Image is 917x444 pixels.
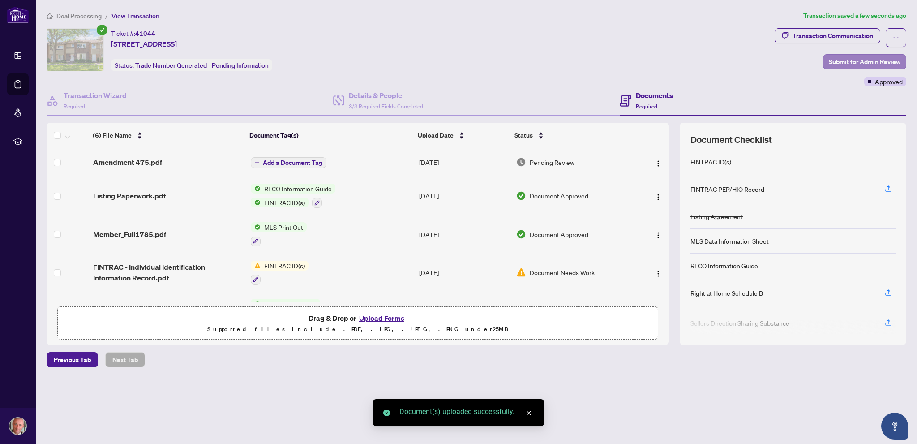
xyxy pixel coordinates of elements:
img: Document Status [516,157,526,167]
th: (6) File Name [89,123,246,148]
button: Upload Forms [356,312,407,324]
span: (6) File Name [93,130,132,140]
button: Logo [651,265,665,280]
span: 3/3 Required Fields Completed [349,103,423,110]
span: MLS Print Out [261,222,307,232]
h4: Details & People [349,90,423,101]
h4: Documents [636,90,673,101]
span: Drag & Drop or [309,312,407,324]
div: v 4.0.24 [25,14,44,22]
button: Status IconRECO Information GuideStatus IconFINTRAC ID(s) [251,184,335,208]
button: Status IconListing Agreement [251,299,349,323]
th: Document Tag(s) [246,123,414,148]
img: website_grey.svg [14,23,21,30]
span: Drag & Drop orUpload FormsSupported files include .PDF, .JPG, .JPEG, .PNG under25MB [58,307,658,340]
span: Required [636,103,657,110]
img: Status Icon [251,261,261,271]
img: IMG-X12243895_1.jpg [47,29,103,71]
article: Transaction saved a few seconds ago [803,11,906,21]
span: home [47,13,53,19]
img: Logo [655,194,662,201]
img: logo_orange.svg [14,14,21,22]
span: Approved [875,77,903,86]
img: tab_domain_overview_orange.svg [24,52,31,59]
div: Document(s) uploaded successfully. [399,406,534,417]
img: logo [7,7,29,23]
div: MLS Data Information Sheet [690,236,769,246]
div: Domain Overview [34,53,80,59]
span: FINTRAC - Individual Identification Information Record.pdf [93,262,244,283]
div: FINTRAC ID(s) [690,157,731,167]
span: Status [514,130,533,140]
span: Trade Number Generated - Pending Information [135,61,269,69]
span: RECO Information Guide [261,184,335,194]
span: Deal Processing [56,12,102,20]
div: Status: [111,59,272,71]
h4: Transaction Wizard [64,90,127,101]
th: Upload Date [414,123,511,148]
div: RECO Information Guide [690,261,758,271]
span: check-circle [383,410,390,416]
button: Status IconMLS Print Out [251,222,307,246]
span: Required [64,103,85,110]
span: Pending Review [530,157,574,167]
div: Sellers Direction Sharing Substance [690,318,789,328]
img: Logo [655,160,662,167]
img: Profile Icon [9,418,26,435]
button: Logo [651,227,665,241]
button: Next Tab [105,352,145,367]
th: Status [511,123,632,148]
td: [DATE] [416,177,513,215]
span: Listing Paperwork.pdf [93,190,166,201]
td: [DATE] [416,148,513,177]
span: Previous Tab [54,353,91,367]
button: Status IconFINTRAC ID(s) [251,261,309,285]
span: Upload Date [418,130,454,140]
span: check-circle [97,25,107,35]
span: 41044 [135,30,155,38]
span: Document Checklist [690,134,772,146]
td: [DATE] [416,215,513,254]
img: Status Icon [251,198,261,207]
span: FINTRAC ID(s) [261,261,309,271]
img: Document Status [516,229,526,239]
span: Document Needs Work [530,267,595,277]
span: Submit for Admin Review [829,55,900,69]
img: Status Icon [251,222,261,232]
button: Previous Tab [47,352,98,367]
img: Status Icon [251,184,261,194]
span: Document Approved [530,191,588,201]
img: Document Status [516,191,526,201]
button: Logo [651,155,665,169]
div: FINTRAC PEP/HIO Record [690,184,764,194]
div: Keywords by Traffic [99,53,151,59]
img: Logo [655,232,662,239]
button: Add a Document Tag [251,157,326,168]
button: Open asap [881,413,908,440]
span: View Transaction [111,12,159,20]
td: [DATE] [416,292,513,330]
div: Domain: [PERSON_NAME][DOMAIN_NAME] [23,23,148,30]
img: tab_keywords_by_traffic_grey.svg [89,52,96,59]
button: Submit for Admin Review [823,54,906,69]
span: Amendment 475.pdf [93,157,162,168]
span: Member_Full1785.pdf [93,229,166,240]
span: plus [255,160,259,165]
li: / [105,11,108,21]
div: Ticket #: [111,28,155,39]
img: Document Status [516,267,526,277]
div: Transaction Communication [793,29,873,43]
div: Right at Home Schedule B [690,288,763,298]
span: Add a Document Tag [263,159,322,166]
div: Listing Agreement [690,211,743,221]
span: Document Approved [530,229,588,239]
button: Transaction Communication [775,28,880,43]
p: Supported files include .PDF, .JPG, .JPEG, .PNG under 25 MB [63,324,652,335]
span: [STREET_ADDRESS] [111,39,177,49]
img: Status Icon [251,299,261,309]
span: FINTRAC ID(s) [261,198,309,207]
button: Logo [651,189,665,203]
span: close [526,410,532,416]
a: Close [524,408,534,418]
